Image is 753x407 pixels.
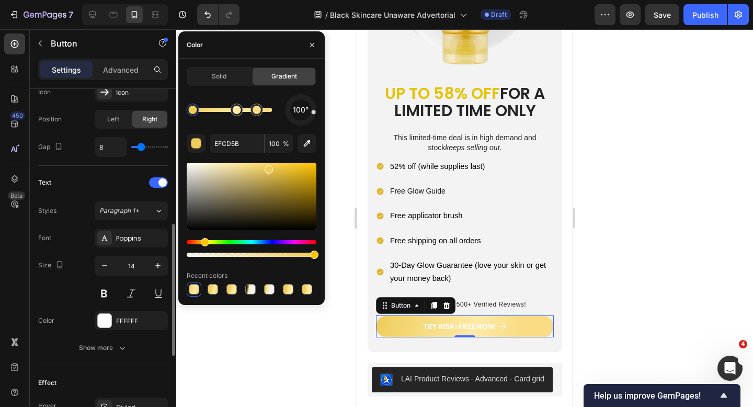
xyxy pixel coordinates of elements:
[293,104,309,116] span: 100°
[38,87,51,97] div: Icon
[38,178,51,187] div: Text
[38,316,54,325] div: Color
[38,233,51,243] div: Font
[654,10,671,19] span: Save
[197,4,239,25] div: Undo/Redo
[69,8,73,21] p: 7
[187,271,227,280] div: Recent colors
[271,72,297,81] span: Gradient
[95,138,127,156] input: Auto
[283,139,289,149] span: %
[38,378,56,388] div: Effect
[187,240,316,244] div: Hue
[187,40,203,50] div: Color
[325,9,328,20] span: /
[717,356,743,381] iframe: Intercom live chat
[38,338,168,357] button: Show more
[116,234,165,243] div: Poppins
[739,340,747,348] span: 4
[107,115,119,124] span: Left
[116,88,165,97] div: Icon
[38,115,62,124] div: Position
[38,206,56,216] div: Styles
[594,391,717,401] span: Help us improve GemPages!
[357,29,573,407] iframe: Design area
[99,206,139,216] span: Paragraph 1*
[8,191,25,200] div: Beta
[10,111,25,120] div: 450
[4,4,78,25] button: 7
[103,64,139,75] p: Advanced
[95,201,168,220] button: Paragraph 1*
[51,37,140,50] p: Button
[491,10,507,19] span: Draft
[692,9,718,20] div: Publish
[210,134,264,153] input: Eg: FFFFFF
[645,4,679,25] button: Save
[116,316,165,326] div: FFFFFF
[38,140,65,154] div: Gap
[79,343,128,353] div: Show more
[38,258,66,273] div: Size
[594,389,730,402] button: Show survey - Help us improve GemPages!
[212,72,226,81] span: Solid
[330,9,455,20] span: Black Skincare Unaware Advertorial
[683,4,727,25] button: Publish
[142,115,157,124] span: Right
[52,64,81,75] p: Settings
